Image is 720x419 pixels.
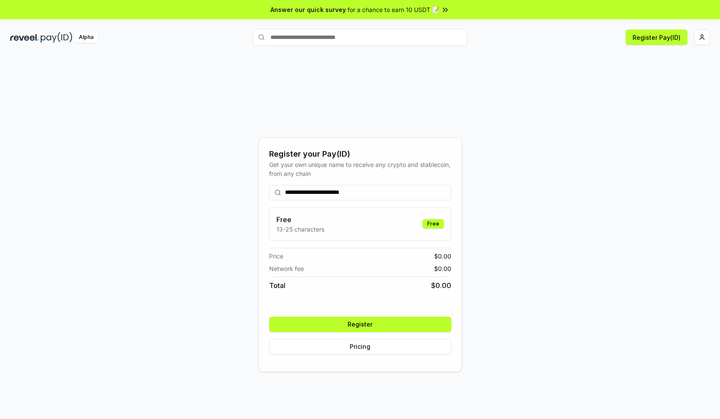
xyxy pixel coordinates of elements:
span: Price [269,252,283,261]
img: pay_id [41,32,72,43]
span: Total [269,280,285,291]
div: Alpha [74,32,98,43]
span: for a chance to earn 10 USDT 📝 [348,5,439,14]
button: Pricing [269,339,451,354]
button: Register Pay(ID) [626,30,687,45]
span: Network fee [269,264,304,273]
p: 13-25 characters [276,225,324,234]
span: $ 0.00 [434,252,451,261]
div: Free [423,219,444,229]
h3: Free [276,214,324,225]
button: Register [269,317,451,332]
div: Register your Pay(ID) [269,148,451,160]
span: $ 0.00 [434,264,451,273]
span: Answer our quick survey [270,5,346,14]
img: reveel_dark [10,32,39,43]
span: $ 0.00 [431,280,451,291]
div: Get your own unique name to receive any crypto and stablecoin, from any chain [269,160,451,178]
